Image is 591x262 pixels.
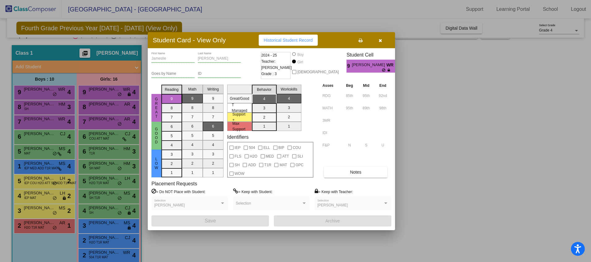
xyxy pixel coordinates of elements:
span: Save [205,218,216,223]
button: Archive [274,215,391,226]
span: ATT [282,153,289,160]
label: = Keep with Student: [233,188,273,195]
h3: Student Card - View Only [153,36,226,44]
input: assessment [322,104,339,113]
span: MAT [279,161,287,169]
th: End [374,82,391,89]
input: assessment [322,116,339,125]
span: IEP [235,144,240,151]
span: ADD [248,161,256,169]
input: assessment [322,91,339,100]
div: Boy [297,52,304,57]
span: 504 [249,144,255,151]
span: Good [154,127,159,144]
span: FLS [235,153,241,160]
button: Historical Student Record [259,35,318,46]
span: WR [386,62,395,68]
input: assessment [322,128,339,137]
span: 4 [395,62,400,70]
span: [PERSON_NAME] [352,62,386,68]
label: = Keep with Teacher: [315,188,353,195]
span: GPC [295,161,304,169]
span: ELL [263,144,270,151]
th: Beg [341,82,358,89]
label: = Do NOT Place with Student: [151,188,206,195]
span: Great [154,97,159,119]
span: Historical Student Record [264,38,313,43]
span: Notes [350,170,361,175]
span: COU [293,144,301,151]
span: H2O [250,153,257,160]
span: Teacher: [PERSON_NAME] [261,58,292,71]
label: Identifiers [227,134,249,140]
input: goes by name [151,72,195,76]
span: [DEMOGRAPHIC_DATA] [297,68,339,76]
th: Mid [358,82,374,89]
span: SLI [297,153,303,160]
span: SH [235,161,240,169]
input: assessment [322,141,339,150]
button: Save [151,215,269,226]
span: [PERSON_NAME] [317,203,348,207]
span: Archive [325,218,340,223]
span: [PERSON_NAME] [154,203,185,207]
h3: Student Cell [347,52,400,58]
span: BIP [278,144,284,151]
span: Grade : 3 [261,71,277,77]
span: WOW [235,170,244,177]
span: MED [266,153,274,160]
th: Asses [321,82,341,89]
div: Girl [297,59,303,65]
label: Placement Requests [151,181,197,187]
span: 2024 - 25 [261,52,277,58]
span: 9 [347,62,352,70]
span: Low [154,157,159,170]
span: T1R [264,161,271,169]
button: Notes [324,167,387,178]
